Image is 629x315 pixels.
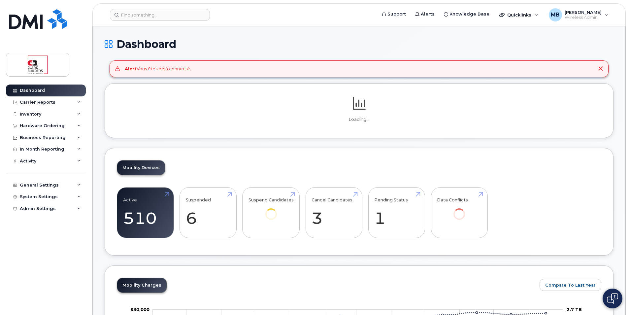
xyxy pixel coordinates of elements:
[105,38,613,50] h1: Dashboard
[437,191,481,229] a: Data Conflicts
[186,191,230,234] a: Suspended 6
[117,117,601,122] p: Loading...
[540,279,601,291] button: Compare To Last Year
[248,191,294,229] a: Suspend Candidates
[117,278,167,293] a: Mobility Charges
[130,307,149,312] tspan: $30,000
[125,66,191,72] div: Vous êtes déjà connecté.
[312,191,356,234] a: Cancel Candidates 3
[607,293,618,304] img: Open chat
[125,66,137,71] strong: Alert
[123,191,168,234] a: Active 510
[545,282,596,288] span: Compare To Last Year
[374,191,419,234] a: Pending Status 1
[130,307,149,312] g: $0
[567,307,582,312] tspan: 2.7 TB
[117,160,165,175] a: Mobility Devices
